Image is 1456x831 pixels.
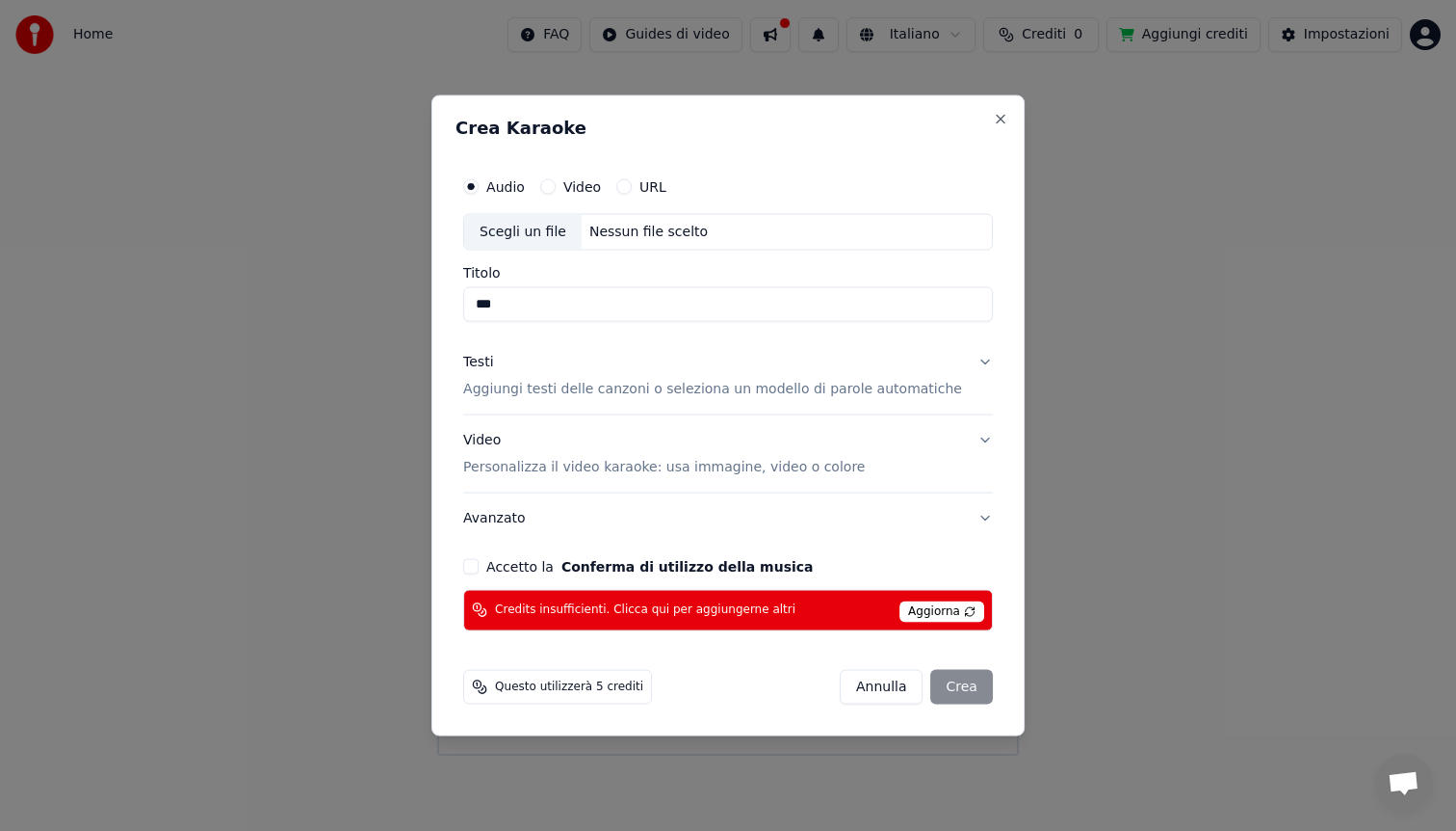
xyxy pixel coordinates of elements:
label: Video [563,180,601,194]
div: Nessun file scelto [582,223,715,242]
span: Aggiorna [899,601,984,622]
p: Personalizza il video karaoke: usa immagine, video o colore [463,457,865,476]
span: Questo utilizzerà 5 crediti [495,679,643,694]
div: Testi [463,353,493,372]
div: Video [463,431,865,477]
button: TestiAggiungi testi delle canzoni o seleziona un modello di parole automatiche [463,337,993,415]
label: Audio [486,180,525,194]
div: Scegli un file [464,215,582,250]
label: Accetto la [486,559,813,573]
button: VideoPersonalizza il video karaoke: usa immagine, video o colore [463,415,993,493]
p: Aggiungi testi delle canzoni o seleziona un modello di parole automatiche [463,380,962,399]
h2: Crea Karaoke [455,120,1001,137]
button: Avanzato [463,493,993,543]
button: Accetto la [561,559,814,573]
span: Credits insufficienti. Clicca qui per aggiungerne altri [495,603,795,618]
label: URL [639,180,666,194]
button: Annulla [840,669,923,704]
label: Titolo [463,266,993,280]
